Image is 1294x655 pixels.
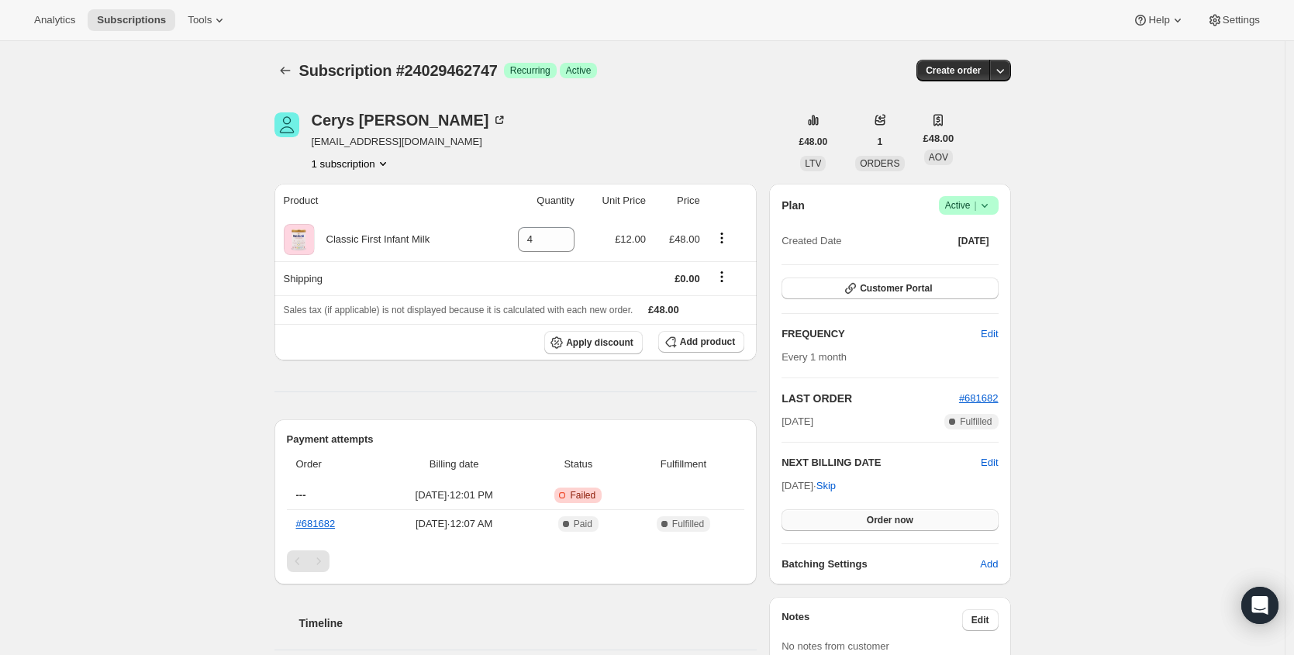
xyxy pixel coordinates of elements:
[782,640,889,652] span: No notes from customer
[959,391,999,406] button: #681682
[971,552,1007,577] button: Add
[566,64,592,77] span: Active
[860,282,932,295] span: Customer Portal
[1241,587,1278,624] div: Open Intercom Messenger
[981,326,998,342] span: Edit
[383,457,524,472] span: Billing date
[805,158,821,169] span: LTV
[782,233,841,249] span: Created Date
[544,331,643,354] button: Apply discount
[782,198,805,213] h2: Plan
[926,64,981,77] span: Create order
[383,488,524,503] span: [DATE] · 12:01 PM
[274,184,491,218] th: Product
[88,9,175,31] button: Subscriptions
[782,391,959,406] h2: LAST ORDER
[274,261,491,295] th: Shipping
[1198,9,1269,31] button: Settings
[878,136,883,148] span: 1
[962,609,999,631] button: Edit
[650,184,705,218] th: Price
[1123,9,1194,31] button: Help
[632,457,735,472] span: Fulfillment
[296,518,336,529] a: #681682
[312,112,508,128] div: Cerys [PERSON_NAME]
[25,9,85,31] button: Analytics
[490,184,579,218] th: Quantity
[669,233,700,245] span: £48.00
[299,62,498,79] span: Subscription #24029462747
[782,557,980,572] h6: Batching Settings
[312,156,391,171] button: Product actions
[929,152,948,163] span: AOV
[790,131,837,153] button: £48.00
[782,455,981,471] h2: NEXT BILLING DATE
[799,136,828,148] span: £48.00
[868,131,892,153] button: 1
[782,278,998,299] button: Customer Portal
[916,60,990,81] button: Create order
[615,233,646,245] span: £12.00
[974,199,976,212] span: |
[188,14,212,26] span: Tools
[34,14,75,26] span: Analytics
[574,518,592,530] span: Paid
[971,322,1007,346] button: Edit
[782,414,813,429] span: [DATE]
[867,514,913,526] span: Order now
[923,131,954,147] span: £48.00
[782,351,847,363] span: Every 1 month
[782,509,998,531] button: Order now
[1223,14,1260,26] span: Settings
[510,64,550,77] span: Recurring
[971,614,989,626] span: Edit
[807,474,845,498] button: Skip
[1148,14,1169,26] span: Help
[782,480,836,491] span: [DATE] ·
[709,268,734,285] button: Shipping actions
[782,609,962,631] h3: Notes
[274,60,296,81] button: Subscriptions
[579,184,650,218] th: Unit Price
[299,615,757,631] h2: Timeline
[296,489,306,501] span: ---
[312,134,508,150] span: [EMAIL_ADDRESS][DOMAIN_NAME]
[178,9,236,31] button: Tools
[566,336,633,349] span: Apply discount
[981,455,998,471] button: Edit
[675,273,700,284] span: £0.00
[958,235,989,247] span: [DATE]
[534,457,623,472] span: Status
[284,224,315,255] img: product img
[274,112,299,137] span: Cerys Jones
[709,229,734,246] button: Product actions
[980,557,998,572] span: Add
[949,230,999,252] button: [DATE]
[816,478,836,494] span: Skip
[680,336,735,348] span: Add product
[672,518,704,530] span: Fulfilled
[383,516,524,532] span: [DATE] · 12:07 AM
[570,489,595,502] span: Failed
[860,158,899,169] span: ORDERS
[782,326,981,342] h2: FREQUENCY
[648,304,679,315] span: £48.00
[284,305,633,315] span: Sales tax (if applicable) is not displayed because it is calculated with each new order.
[287,432,745,447] h2: Payment attempts
[287,550,745,572] nav: Pagination
[287,447,379,481] th: Order
[960,415,992,428] span: Fulfilled
[945,198,992,213] span: Active
[97,14,166,26] span: Subscriptions
[959,392,999,404] a: #681682
[658,331,744,353] button: Add product
[315,232,430,247] div: Classic First Infant Milk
